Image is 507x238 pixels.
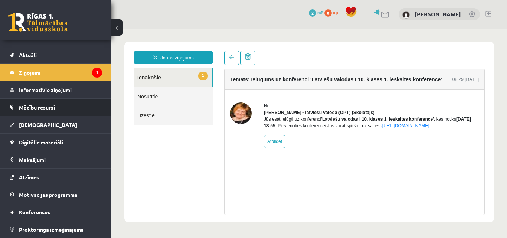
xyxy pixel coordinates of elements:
span: 2 [309,9,316,17]
div: Jūs esat ielūgti uz konferenci , kas notiks . Pievienoties konferencei Jūs varat spiežot uz saites - [153,87,367,101]
span: Aktuāli [19,52,37,58]
span: [DEMOGRAPHIC_DATA] [19,121,77,128]
a: 1Ienākošie [22,39,100,58]
span: Konferences [19,209,50,215]
span: Digitālie materiāli [19,139,63,146]
a: Ziņojumi1 [10,64,102,81]
legend: Ziņojumi [19,64,102,81]
a: Informatīvie ziņojumi [10,81,102,98]
a: Dzēstie [22,77,101,96]
a: Motivācijas programma [10,186,102,203]
a: Nosūtītie [22,58,101,77]
strong: [PERSON_NAME] - latviešu valoda (OPT) (Skolotājs) [153,81,263,87]
a: [URL][DOMAIN_NAME] [271,95,318,100]
span: 1 [87,43,97,52]
img: Laila Jirgensone - latviešu valoda (OPT) [119,74,140,95]
span: Atzīmes [19,174,39,180]
a: [PERSON_NAME] [415,10,461,18]
a: 0 xp [324,9,341,15]
a: 2 mP [309,9,323,15]
legend: Informatīvie ziņojumi [19,81,102,98]
a: Proktoringa izmēģinājums [10,221,102,238]
span: mP [317,9,323,15]
b: 'Latviešu valodas I 10. klases 1. ieskaites konference' [210,88,323,93]
a: Digitālie materiāli [10,134,102,151]
legend: Maksājumi [19,151,102,168]
div: No: [153,74,367,81]
a: Konferences [10,203,102,221]
span: Motivācijas programma [19,191,78,198]
span: Proktoringa izmēģinājums [19,226,84,233]
i: 1 [92,68,102,78]
a: [DEMOGRAPHIC_DATA] [10,116,102,133]
a: Mācību resursi [10,99,102,116]
h4: Temats: Ielūgums uz konferenci 'Latviešu valodas I 10. klases 1. ieskaites konference' [119,48,331,54]
div: 08:29 [DATE] [341,48,367,54]
a: Atzīmes [10,169,102,186]
a: Atbildēt [153,106,174,120]
span: 0 [324,9,332,17]
a: Rīgas 1. Tālmācības vidusskola [8,13,68,32]
a: Aktuāli [10,46,102,63]
span: Mācību resursi [19,104,55,111]
span: xp [333,9,338,15]
a: Jauns ziņojums [22,22,102,36]
a: Maksājumi [10,151,102,168]
img: Monika Rudzīte [402,11,410,19]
